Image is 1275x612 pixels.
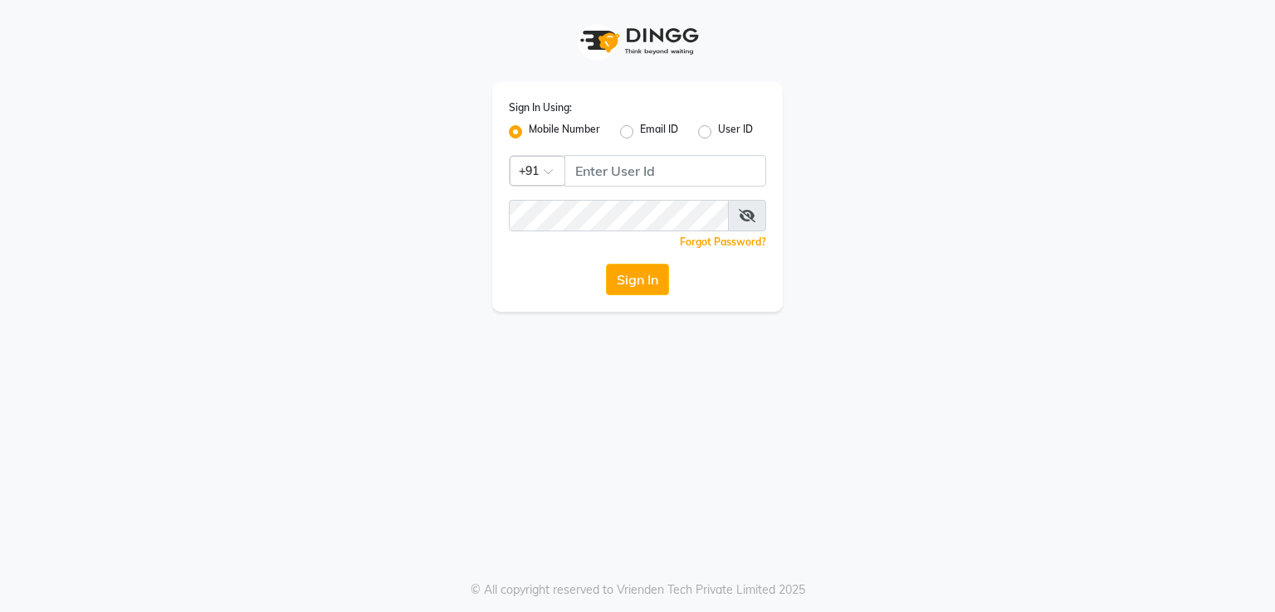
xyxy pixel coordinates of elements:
[509,200,729,231] input: Username
[529,122,600,142] label: Mobile Number
[606,264,669,295] button: Sign In
[718,122,753,142] label: User ID
[571,17,704,66] img: logo1.svg
[680,236,766,248] a: Forgot Password?
[509,100,572,115] label: Sign In Using:
[564,155,766,187] input: Username
[640,122,678,142] label: Email ID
